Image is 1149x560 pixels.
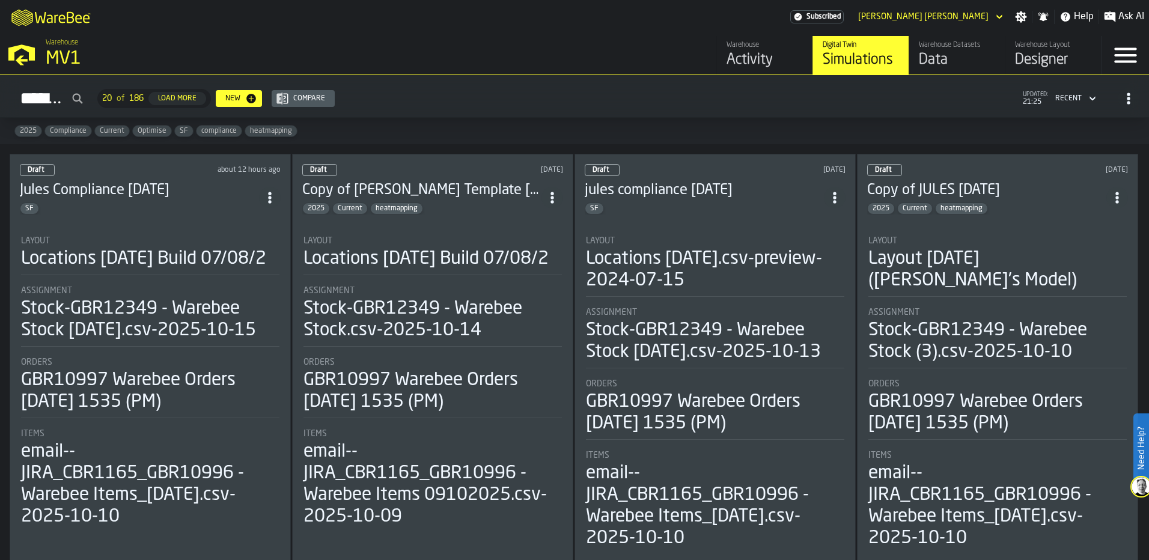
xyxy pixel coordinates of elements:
span: Draft [310,166,327,174]
div: status-0 2 [867,164,902,176]
button: button-Compare [272,90,335,107]
div: Locations [DATE] Build 07/08/2 [21,248,266,270]
a: link-to-/wh/i/3ccf57d1-1e0c-4a81-a3bb-c2011c5f0d50/simulations [812,36,909,75]
div: stat-Layout [303,236,562,275]
span: heatmapping [936,204,987,213]
label: button-toggle-Help [1055,10,1099,24]
div: email--JIRA_CBR1165_GBR10996 - Warebee Items_[DATE].csv-2025-10-10 [21,441,279,528]
div: stat-Layout [868,236,1127,297]
div: Title [868,308,1127,317]
span: 2025 [15,127,41,135]
h3: Copy of [PERSON_NAME] Template [PERSON_NAME] Compliance [DATE] [302,181,541,200]
span: Draft [593,166,609,174]
div: Title [586,308,844,317]
div: GBR10997 Warebee Orders [DATE] 1535 (PM) [868,391,1127,434]
div: Title [303,236,562,246]
a: link-to-/wh/i/3ccf57d1-1e0c-4a81-a3bb-c2011c5f0d50/feed/ [716,36,812,75]
div: stat-Assignment [303,286,562,347]
span: 186 [129,94,144,103]
button: button-Load More [148,92,206,105]
div: status-0 2 [302,164,337,176]
div: GBR10997 Warebee Orders [DATE] 1535 (PM) [586,391,844,434]
button: button-New [216,90,262,107]
div: Title [21,358,279,367]
div: jules compliance 13.10.2025 [585,181,824,200]
a: link-to-/wh/i/3ccf57d1-1e0c-4a81-a3bb-c2011c5f0d50/designer [1005,36,1101,75]
span: Layout [21,236,50,246]
div: New [221,94,245,103]
div: Copy of JULES 10.09.2025 [867,181,1106,200]
div: Stock-GBR12349 - Warebee Stock [DATE].csv-2025-10-13 [586,320,844,363]
div: Activity [727,50,803,70]
div: Title [303,358,562,367]
section: card-SimulationDashboardCard-draft [20,224,281,530]
div: Simulations [823,50,899,70]
div: Title [586,451,844,460]
div: stat-Items [21,429,279,528]
span: Items [868,451,892,460]
div: Stock-GBR12349 - Warebee Stock [DATE].csv-2025-10-15 [21,298,279,341]
div: Title [21,286,279,296]
div: Title [586,236,844,246]
span: 2025 [868,204,894,213]
div: stat-Layout [586,236,844,297]
span: Layout [868,236,897,246]
div: email--JIRA_CBR1165_GBR10996 - Warebee Items_[DATE].csv-2025-10-10 [586,463,844,549]
div: DropdownMenuValue-Tyler Cox Cox [858,12,989,22]
span: SF [20,204,38,213]
div: stat-Orders [21,358,279,418]
div: Title [868,451,1127,460]
div: stat-Assignment [868,308,1127,368]
div: Load More [153,94,201,103]
div: Warehouse [727,41,803,49]
div: Title [303,286,562,296]
span: Ask AI [1118,10,1144,24]
div: Warehouse Layout [1015,41,1091,49]
span: Items [586,451,609,460]
a: link-to-/wh/i/3ccf57d1-1e0c-4a81-a3bb-c2011c5f0d50/settings/billing [790,10,844,23]
div: Title [868,379,1127,389]
div: Warehouse Datasets [919,41,995,49]
span: Optimise [133,127,171,135]
h3: Jules Compliance [DATE] [20,181,259,200]
span: Items [21,429,44,439]
label: button-toggle-Settings [1010,11,1032,23]
section: card-SimulationDashboardCard-draft [867,224,1128,552]
div: DropdownMenuValue-4 [1050,91,1099,106]
span: Current [333,204,367,213]
div: email--JIRA_CBR1165_GBR10996 - Warebee Items_[DATE].csv-2025-10-10 [868,463,1127,549]
div: stat-Items [303,429,562,528]
div: Updated: 15/10/2025, 08:59:36 Created: 15/10/2025, 08:55:57 [169,166,281,174]
span: Help [1074,10,1094,24]
div: Title [21,236,279,246]
div: Copy of Simons Template Jules Compliance 14.10.2025 [302,181,541,200]
div: Layout [DATE] ([PERSON_NAME]'s Model) [868,248,1127,291]
span: Warehouse [46,38,78,47]
div: Title [868,236,1127,246]
span: Items [303,429,327,439]
span: 21:25 [1023,98,1048,106]
span: Orders [586,379,617,389]
label: Need Help? [1135,415,1148,482]
span: Layout [303,236,332,246]
div: stat-Layout [21,236,279,275]
div: status-0 2 [20,164,55,176]
span: Orders [303,358,335,367]
div: stat-Orders [303,358,562,418]
div: MV1 [46,48,370,70]
div: stat-Items [586,451,844,549]
div: DropdownMenuValue-Tyler Cox Cox [853,10,1005,24]
span: Assignment [868,308,919,317]
div: Stock-GBR12349 - Warebee Stock (3).csv-2025-10-10 [868,320,1127,363]
div: DropdownMenuValue-4 [1055,94,1082,103]
span: SF [175,127,193,135]
span: heatmapping [245,127,297,135]
div: Compare [288,94,330,103]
